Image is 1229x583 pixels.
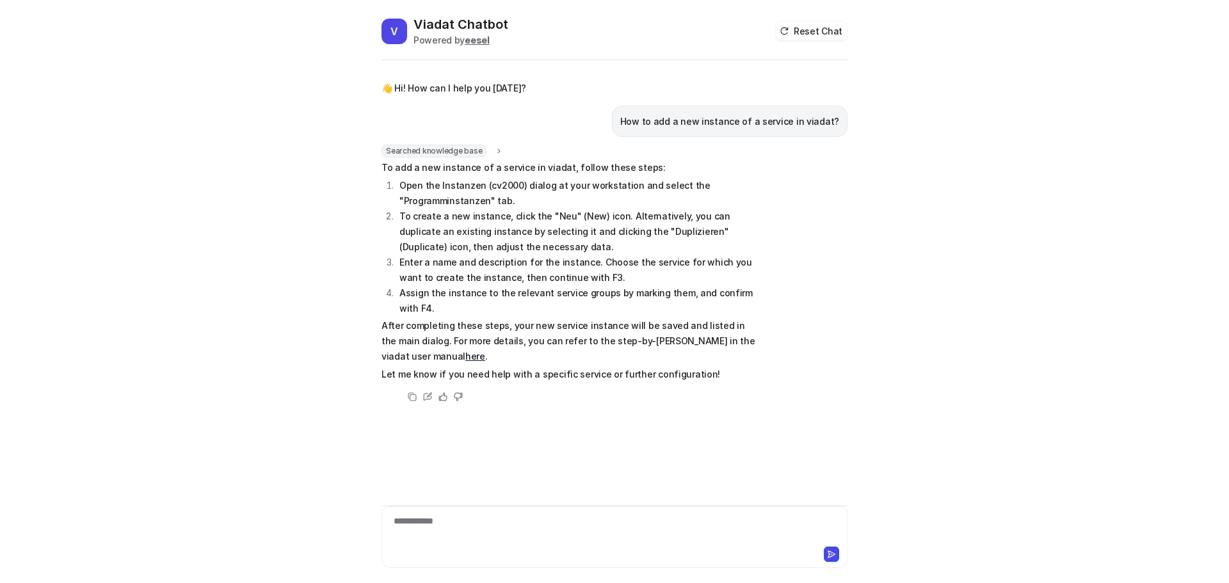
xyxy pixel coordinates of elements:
[396,209,756,255] li: To create a new instance, click the "Neu" (New) icon. Alternatively, you can duplicate an existin...
[396,178,756,209] li: Open the Instanzen (cv2000) dialog at your workstation and select the "Programminstanzen" tab.
[414,33,508,47] div: Powered by
[465,35,490,45] b: eesel
[396,285,756,316] li: Assign the instance to the relevant service groups by marking them, and confirm with F4.
[382,367,756,382] p: Let me know if you need help with a specific service or further configuration!
[382,19,407,44] span: V
[776,22,847,40] button: Reset Chat
[396,255,756,285] li: Enter a name and description for the instance. Choose the service for which you want to create th...
[382,145,486,157] span: Searched knowledge base
[382,81,526,96] p: 👋 Hi! How can I help you [DATE]?
[382,318,756,364] p: After completing these steps, your new service instance will be saved and listed in the main dial...
[414,15,508,33] h2: Viadat Chatbot
[382,160,756,175] p: To add a new instance of a service in viadat, follow these steps:
[620,114,839,129] p: How to add a new instance of a service in viadat?
[465,351,485,362] a: here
